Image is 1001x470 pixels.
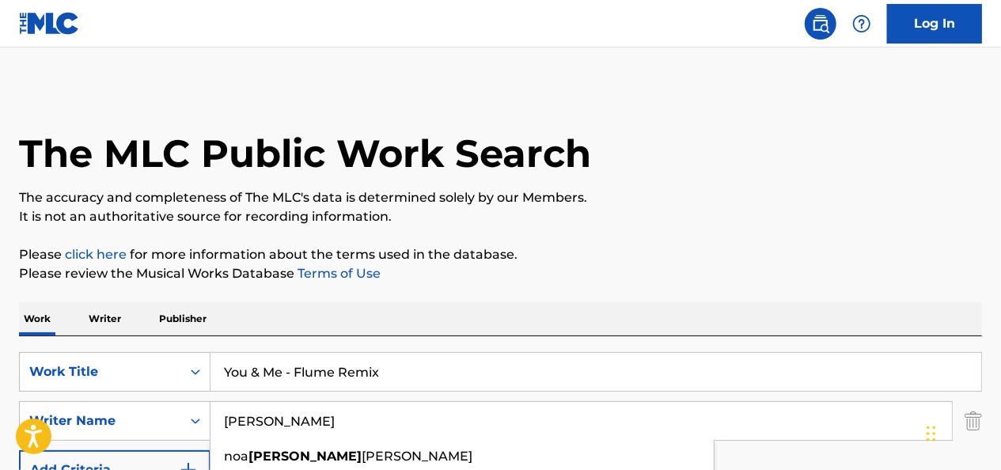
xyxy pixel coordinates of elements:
[19,302,55,335] p: Work
[19,130,591,177] h1: The MLC Public Work Search
[805,8,836,40] a: Public Search
[19,207,982,226] p: It is not an authoritative source for recording information.
[19,245,982,264] p: Please for more information about the terms used in the database.
[811,14,830,33] img: search
[65,247,127,262] a: click here
[19,264,982,283] p: Please review the Musical Works Database
[927,410,936,457] div: Drag
[294,266,381,281] a: Terms of Use
[846,8,878,40] div: Help
[887,4,982,44] a: Log In
[19,188,982,207] p: The accuracy and completeness of The MLC's data is determined solely by our Members.
[922,394,1001,470] iframe: Chat Widget
[84,302,126,335] p: Writer
[224,449,248,464] span: noa
[19,12,80,35] img: MLC Logo
[362,449,472,464] span: [PERSON_NAME]
[248,449,362,464] strong: [PERSON_NAME]
[29,362,172,381] div: Work Title
[154,302,211,335] p: Publisher
[29,411,172,430] div: Writer Name
[852,14,871,33] img: help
